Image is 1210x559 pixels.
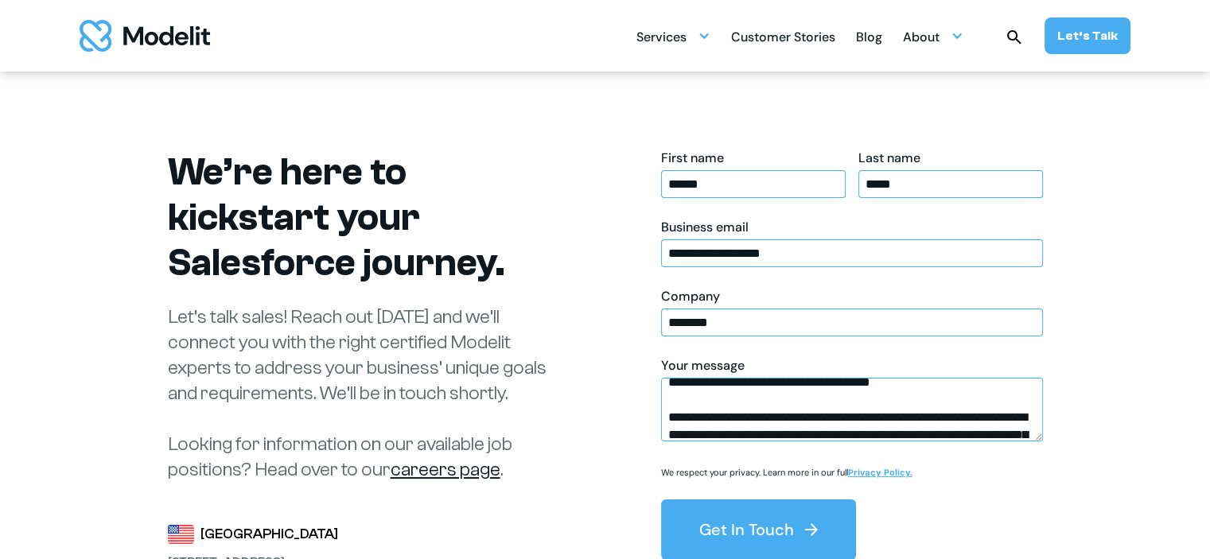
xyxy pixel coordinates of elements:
[661,357,1043,375] div: Your message
[699,518,794,541] div: Get In Touch
[731,21,835,52] a: Customer Stories
[903,21,963,52] div: About
[1057,27,1118,45] div: Let’s Talk
[856,23,882,54] div: Blog
[731,23,835,54] div: Customer Stories
[636,21,710,52] div: Services
[168,305,566,483] p: Let’s talk sales! Reach out [DATE] and we’ll connect you with the right certified Modelit experts...
[903,23,940,54] div: About
[848,467,912,478] a: Privacy Policy.
[1045,17,1130,54] a: Let’s Talk
[856,21,882,52] a: Blog
[391,459,500,480] a: careers page
[802,520,821,539] img: arrow right
[661,467,912,479] p: We respect your privacy. Learn more in our full
[200,523,338,545] div: [GEOGRAPHIC_DATA]
[858,149,1043,167] div: Last name
[636,23,687,54] div: Services
[80,20,210,52] a: home
[661,219,1043,236] div: Business email
[80,20,210,52] img: modelit logo
[168,149,566,285] h1: We’re here to kickstart your Salesforce journey.
[661,288,1043,305] div: Company
[661,149,846,167] div: First name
